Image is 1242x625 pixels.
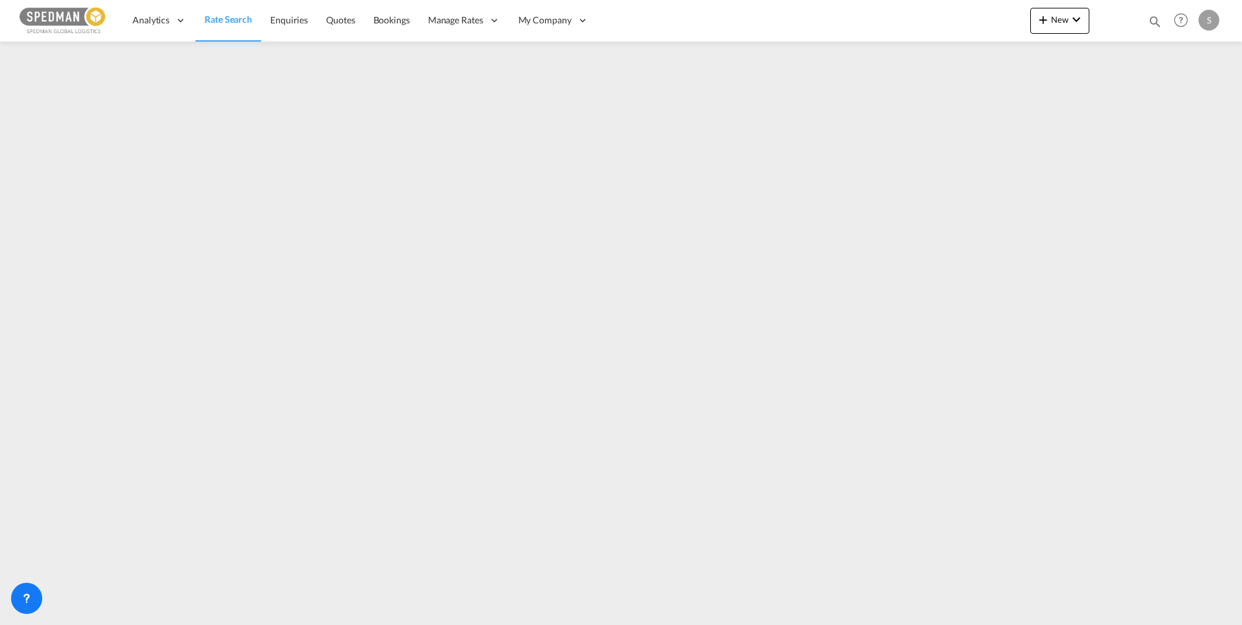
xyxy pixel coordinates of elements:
[270,14,308,25] span: Enquiries
[133,14,170,27] span: Analytics
[374,14,410,25] span: Bookings
[1198,10,1219,31] div: S
[1035,14,1084,25] span: New
[1170,9,1198,32] div: Help
[518,14,572,27] span: My Company
[326,14,355,25] span: Quotes
[1148,14,1162,29] md-icon: icon-magnify
[19,6,107,35] img: c12ca350ff1b11efb6b291369744d907.png
[1170,9,1192,31] span: Help
[428,14,483,27] span: Manage Rates
[1030,8,1089,34] button: icon-plus 400-fgNewicon-chevron-down
[1069,12,1084,27] md-icon: icon-chevron-down
[1035,12,1051,27] md-icon: icon-plus 400-fg
[205,14,252,25] span: Rate Search
[1148,14,1162,34] div: icon-magnify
